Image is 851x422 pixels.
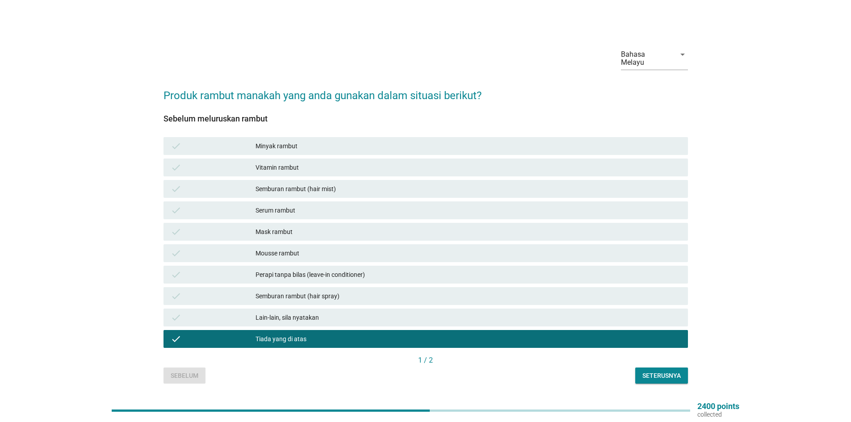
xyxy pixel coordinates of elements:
div: Semburan rambut (hair spray) [256,291,681,301]
div: Serum rambut [256,205,681,216]
div: 1 / 2 [163,355,688,366]
p: collected [697,410,739,418]
div: Semburan rambut (hair mist) [256,184,681,194]
i: check [171,248,181,259]
div: Perapi tanpa bilas (leave-in conditioner) [256,269,681,280]
i: check [171,312,181,323]
div: Vitamin rambut [256,162,681,173]
div: Lain-lain, sila nyatakan [256,312,681,323]
i: check [171,291,181,301]
div: Mask rambut [256,226,681,237]
i: arrow_drop_down [677,49,688,60]
div: Seterusnya [642,371,681,380]
p: 2400 points [697,402,739,410]
i: check [171,162,181,173]
div: Bahasa Melayu [621,50,670,67]
div: Sebelum meluruskan rambut [163,113,688,125]
i: check [171,184,181,194]
div: Minyak rambut [256,141,681,151]
i: check [171,269,181,280]
i: check [171,334,181,344]
div: Mousse rambut [256,248,681,259]
i: check [171,205,181,216]
h2: Produk rambut manakah yang anda gunakan dalam situasi berikut? [163,79,688,104]
div: Tiada yang di atas [256,334,681,344]
i: check [171,141,181,151]
button: Seterusnya [635,368,688,384]
i: check [171,226,181,237]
